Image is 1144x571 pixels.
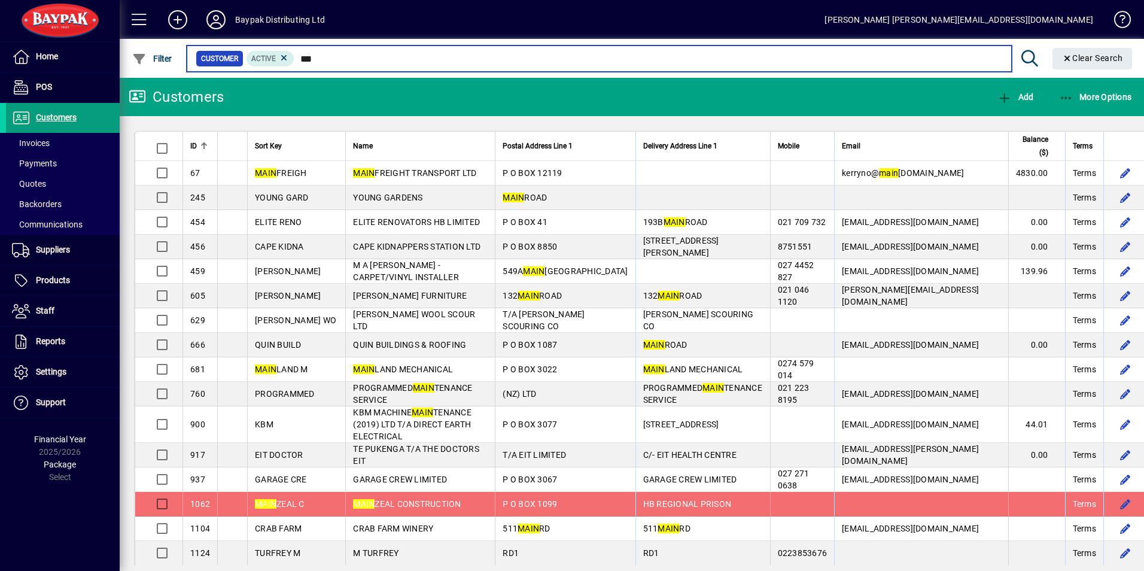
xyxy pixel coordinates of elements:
span: CAPE KIDNAPPERS STATION LTD [353,242,480,251]
button: Edit [1116,237,1135,256]
button: Edit [1116,311,1135,330]
span: QUIN BUILD [255,340,302,350]
span: Terms [1073,290,1096,302]
em: MAIN [523,266,544,276]
span: P O BOX 1087 [503,340,557,350]
span: Terms [1073,241,1096,253]
span: POS [36,82,52,92]
span: 900 [190,420,205,429]
span: TURFREY M [255,548,300,558]
span: Terms [1073,363,1096,375]
span: Backorders [12,199,62,209]
span: Staff [36,306,54,315]
span: 021 709 732 [778,217,826,227]
a: Payments [6,153,120,174]
span: ELITE RENO [255,217,302,227]
span: Support [36,397,66,407]
span: HB REGIONAL PRISON [643,499,732,509]
div: Mobile [778,139,827,153]
span: 937 [190,475,205,484]
em: MAIN [503,193,524,202]
em: MAIN [643,365,665,374]
span: Delivery Address Line 1 [643,139,717,153]
span: QUIN BUILDINGS & ROOFING [353,340,466,350]
a: Staff [6,296,120,326]
div: Customers [129,87,224,107]
span: Financial Year [34,435,86,444]
span: 132 ROAD [503,291,562,300]
a: POS [6,72,120,102]
span: [PERSON_NAME] [255,291,321,300]
div: Name [353,139,488,153]
span: Terms [1073,314,1096,326]
span: 193B ROAD [643,217,708,227]
td: 0.00 [1008,235,1065,259]
span: Filter [132,54,172,63]
span: Postal Address Line 1 [503,139,573,153]
span: Balance ($) [1016,133,1048,159]
span: GARAGE CRE [255,475,307,484]
a: Invoices [6,133,120,153]
span: 1124 [190,548,210,558]
span: Customer [201,53,238,65]
span: [EMAIL_ADDRESS][DOMAIN_NAME] [842,524,979,533]
span: TE PUKENGA T/A THE DOCTORS EIT [353,444,479,466]
span: Invoices [12,138,50,148]
span: M A [PERSON_NAME] - CARPET/VINYL INSTALLER [353,260,459,282]
button: Edit [1116,286,1135,305]
span: [EMAIL_ADDRESS][DOMAIN_NAME] [842,217,979,227]
span: Quotes [12,179,46,189]
button: More Options [1056,86,1135,108]
span: [STREET_ADDRESS] [643,420,719,429]
span: ROAD [643,340,687,350]
span: Clear Search [1062,53,1123,63]
a: Products [6,266,120,296]
span: P O BOX 1099 [503,499,557,509]
button: Edit [1116,212,1135,232]
em: MAIN [255,499,276,509]
button: Filter [129,48,175,69]
span: Terms [1073,449,1096,461]
div: Balance ($) [1016,133,1059,159]
a: Backorders [6,194,120,214]
span: 917 [190,450,205,460]
span: [PERSON_NAME] WO [255,315,336,325]
span: ZEAL CONSTRUCTION [353,499,461,509]
a: Settings [6,357,120,387]
span: Add [997,92,1033,102]
span: Settings [36,367,66,376]
span: Active [251,54,276,63]
span: 666 [190,340,205,350]
em: MAIN [412,408,433,417]
span: Terms [1073,473,1096,485]
span: [PERSON_NAME] SCOURING CO [643,309,754,331]
a: Quotes [6,174,120,194]
button: Add [994,86,1036,108]
div: ID [190,139,210,153]
span: ID [190,139,197,153]
span: Communications [12,220,83,229]
span: PROGRAMMED TENANCE SERVICE [353,383,472,405]
em: MAIN [353,168,375,178]
span: P O BOX 3022 [503,365,557,374]
a: Knowledge Base [1105,2,1129,41]
span: Email [842,139,860,153]
span: 132 ROAD [643,291,702,300]
span: Terms [1073,265,1096,277]
button: Clear [1052,48,1133,69]
span: Name [353,139,373,153]
span: 027 271 0638 [778,469,810,490]
span: KBM MACHINE TENANCE (2019) LTD T/A DIRECT EARTH ELECTRICAL [353,408,471,441]
span: [EMAIL_ADDRESS][DOMAIN_NAME] [842,266,979,276]
span: 511 RD [503,524,550,533]
a: Reports [6,327,120,357]
span: [PERSON_NAME][EMAIL_ADDRESS][DOMAIN_NAME] [842,285,979,306]
span: 760 [190,389,205,399]
span: 67 [190,168,200,178]
span: [STREET_ADDRESS][PERSON_NAME] [643,236,719,257]
td: 139.96 [1008,259,1065,284]
button: Edit [1116,188,1135,207]
span: 8751551 [778,242,813,251]
span: kerryno@ [DOMAIN_NAME] [842,168,964,178]
span: Terms [1073,418,1096,430]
